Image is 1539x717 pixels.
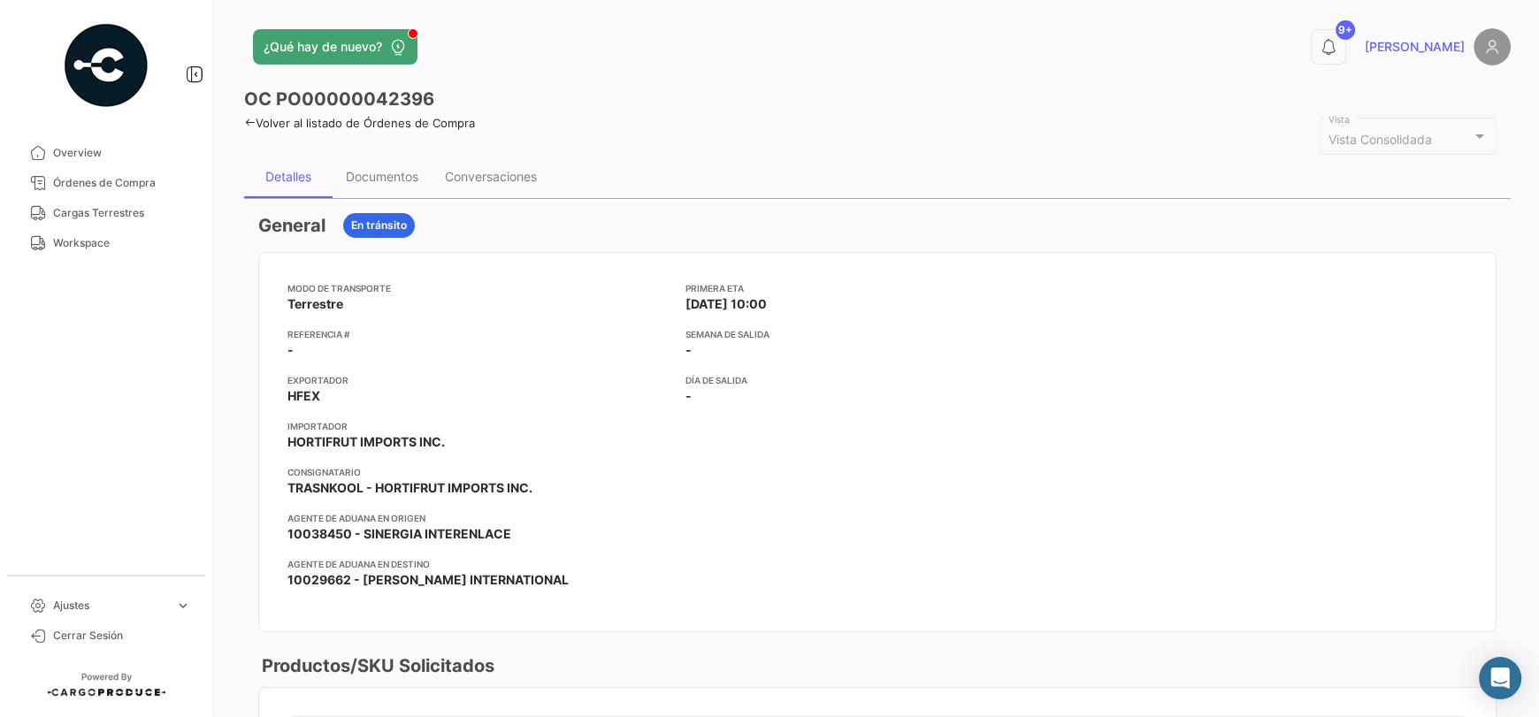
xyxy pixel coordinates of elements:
[53,205,191,221] span: Cargas Terrestres
[287,419,671,433] app-card-info-title: Importador
[1365,38,1465,56] span: [PERSON_NAME]
[685,327,1069,341] app-card-info-title: Semana de Salida
[287,387,320,405] span: HFEX
[287,295,343,313] span: Terrestre
[287,525,511,543] span: 10038450 - SINERGIA INTERENLACE
[14,228,198,258] a: Workspace
[14,198,198,228] a: Cargas Terrestres
[287,433,445,451] span: HORTIFRUT IMPORTS INC.
[287,281,671,295] app-card-info-title: Modo de Transporte
[685,373,1069,387] app-card-info-title: Día de Salida
[53,598,168,614] span: Ajustes
[445,169,537,184] div: Conversaciones
[287,327,671,341] app-card-info-title: Referencia #
[287,557,671,571] app-card-info-title: Agente de Aduana en Destino
[258,653,494,678] h3: Productos/SKU Solicitados
[14,168,198,198] a: Órdenes de Compra
[685,387,692,405] span: -
[53,628,191,644] span: Cerrar Sesión
[287,571,569,589] span: 10029662 - [PERSON_NAME] INTERNATIONAL
[1474,28,1511,65] img: placeholder-user.png
[62,21,150,110] img: powered-by.png
[287,479,532,497] span: TRASNKOOL - HORTIFRUT IMPORTS INC.
[287,341,294,359] span: -
[258,213,325,238] h3: General
[53,235,191,251] span: Workspace
[287,465,671,479] app-card-info-title: Consignatario
[287,373,671,387] app-card-info-title: Exportador
[244,116,475,130] a: Volver al listado de Órdenes de Compra
[1479,657,1521,699] div: Abrir Intercom Messenger
[53,145,191,161] span: Overview
[14,138,198,168] a: Overview
[53,175,191,191] span: Órdenes de Compra
[346,169,418,184] div: Documentos
[685,295,767,313] span: [DATE] 10:00
[351,217,407,233] span: En tránsito
[244,87,434,111] h3: OC PO00000042396
[685,281,1069,295] app-card-info-title: Primera ETA
[1328,132,1432,147] mat-select-trigger: Vista Consolidada
[265,169,311,184] div: Detalles
[685,341,692,359] span: -
[287,511,671,525] app-card-info-title: Agente de Aduana en Origen
[253,29,417,65] button: ¿Qué hay de nuevo?
[175,598,191,614] span: expand_more
[264,38,382,56] span: ¿Qué hay de nuevo?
